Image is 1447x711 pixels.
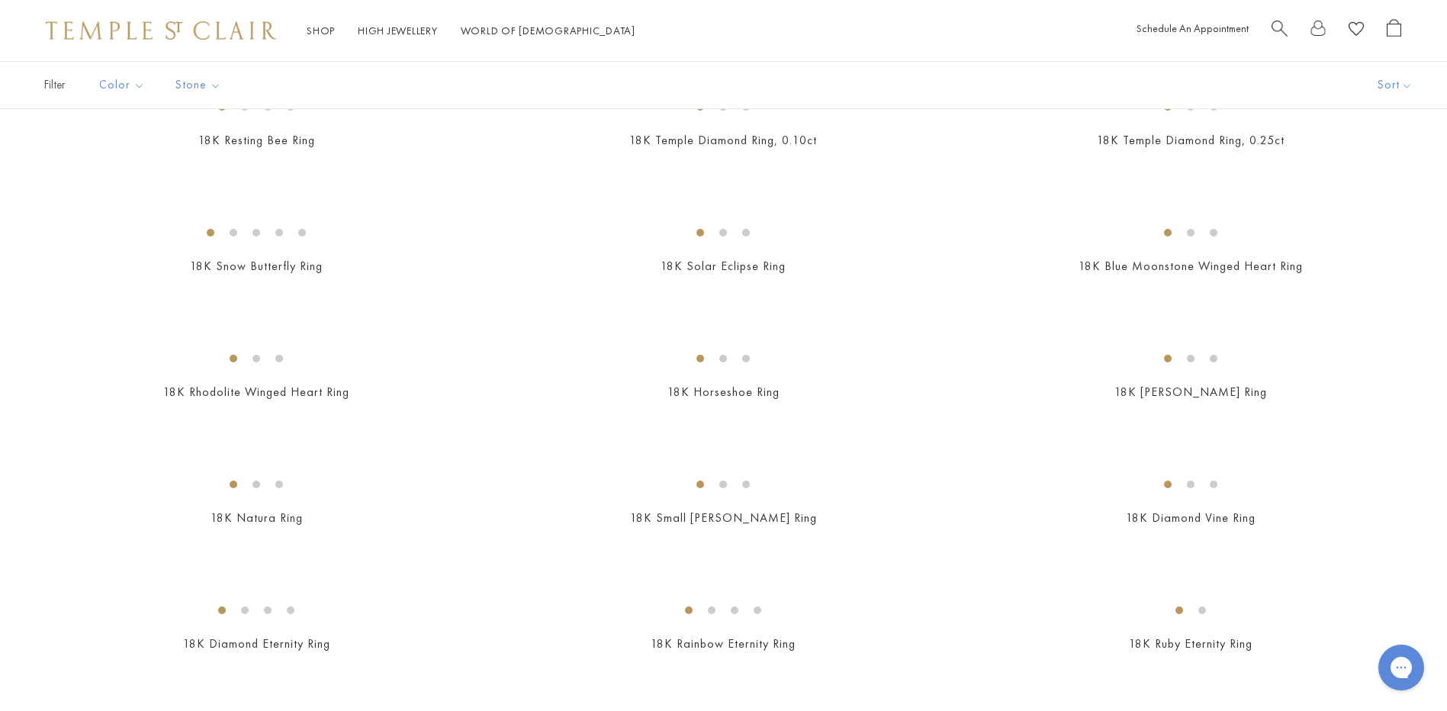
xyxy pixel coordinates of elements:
iframe: Gorgias live chat messenger [1371,639,1432,696]
span: Stone [168,76,233,95]
a: Schedule An Appointment [1137,21,1249,35]
a: 18K Temple Diamond Ring, 0.25ct [1097,132,1285,148]
a: View Wishlist [1349,19,1364,43]
a: 18K Small [PERSON_NAME] Ring [630,510,817,526]
a: World of [DEMOGRAPHIC_DATA]World of [DEMOGRAPHIC_DATA] [461,24,635,37]
a: 18K Ruby Eternity Ring [1129,635,1252,651]
button: Show sort by [1343,62,1447,108]
span: Color [92,76,156,95]
a: 18K Horseshoe Ring [667,384,780,400]
button: Stone [164,68,233,102]
a: ShopShop [307,24,335,37]
a: 18K Snow Butterfly Ring [190,258,323,274]
a: High JewelleryHigh Jewellery [358,24,438,37]
a: 18K [PERSON_NAME] Ring [1114,384,1267,400]
button: Color [88,68,156,102]
a: 18K Rainbow Eternity Ring [651,635,796,651]
a: 18K Blue Moonstone Winged Heart Ring [1079,258,1303,274]
a: 18K Diamond Eternity Ring [183,635,330,651]
img: Temple St. Clair [46,21,276,40]
a: 18K Temple Diamond Ring, 0.10ct [629,132,817,148]
a: 18K Diamond Vine Ring [1126,510,1256,526]
a: 18K Resting Bee Ring [198,132,315,148]
a: 18K Solar Eclipse Ring [661,258,786,274]
a: 18K Rhodolite Winged Heart Ring [163,384,349,400]
nav: Main navigation [307,21,635,40]
a: Open Shopping Bag [1387,19,1401,43]
a: 18K Natura Ring [211,510,303,526]
a: Search [1272,19,1288,43]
